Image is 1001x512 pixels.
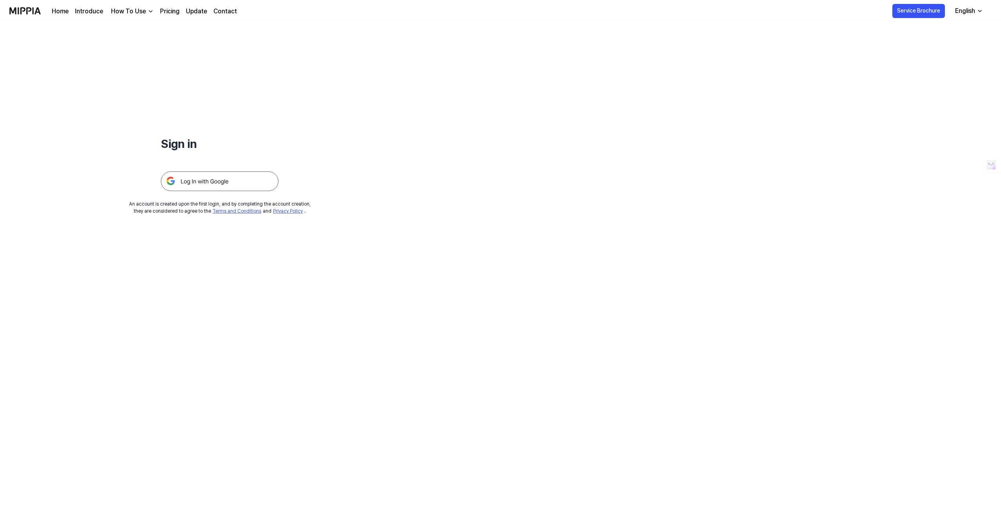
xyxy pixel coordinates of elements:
img: 구글 로그인 버튼 [161,171,278,191]
div: How To Use [109,7,147,16]
button: How To Use [109,7,154,16]
button: Service Brochure [892,4,945,18]
button: English [949,3,988,19]
a: Contact [213,7,237,16]
a: Introduce [75,7,103,16]
a: Home [52,7,69,16]
h1: Sign in [161,135,278,153]
a: Privacy Policy [273,208,303,214]
div: English [954,6,977,16]
img: down [147,8,154,15]
a: Pricing [160,7,180,16]
a: Update [186,7,207,16]
div: An account is created upon the first login, and by completing the account creation, they are cons... [129,200,311,215]
a: Terms and Conditions [213,208,261,214]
